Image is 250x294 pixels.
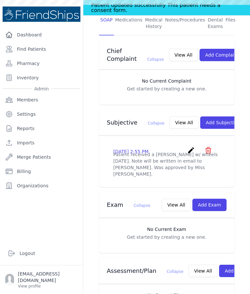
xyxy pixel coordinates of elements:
[144,11,164,35] a: Medical History
[32,86,51,92] span: Admin
[99,11,234,35] nav: Tabs
[105,234,228,240] p: Get started by creating a new one.
[3,122,80,135] a: Reports
[167,269,183,274] span: Collapse
[3,57,80,70] a: Pharmacy
[200,116,245,129] button: Add Subjective
[148,121,164,126] span: Collapse
[162,199,191,211] button: View All
[107,47,164,63] h3: Chief Complaint
[3,43,80,56] a: Find Patients
[3,28,80,41] a: Dashboard
[169,49,198,61] button: View All
[105,226,228,233] h3: No Current Exam
[107,201,150,209] h3: Exam
[3,7,80,22] img: Medical Missions EMR
[200,49,244,61] button: Add Complaint
[3,151,80,164] a: Merge Patients
[3,136,80,149] a: Imports
[5,247,78,260] a: Logout
[164,11,206,35] a: Notes/Procedures
[3,179,80,192] a: Organizations
[114,11,144,35] a: Medications
[187,149,197,155] a: create
[206,11,224,35] a: Dental Exams
[188,265,217,277] button: View All
[170,116,199,129] button: View All
[134,203,150,208] span: Collapse
[99,11,114,35] a: SOAP
[187,146,195,154] i: create
[192,199,227,211] button: Add Exam
[113,151,220,177] p: Patient received a [PERSON_NAME] w/ wheels [DATE]. Note will be written in email to [PERSON_NAME]...
[107,267,183,275] h3: Assessment/Plan
[219,265,250,277] button: Add Plan
[147,57,164,62] span: Collapse
[5,271,78,289] a: [EMAIL_ADDRESS][DOMAIN_NAME] View profile
[18,284,78,289] p: View profile
[224,11,237,35] a: Files
[3,165,80,178] a: Billing
[3,108,80,121] a: Settings
[105,78,228,84] h3: No Current Complaint
[3,93,80,106] a: Members
[107,119,164,127] h3: Subjective
[113,148,148,155] p: [DATE] 2:55 PM
[105,86,228,92] p: Get started by creating a new one.
[3,71,80,84] a: Inventory
[18,271,78,284] p: [EMAIL_ADDRESS][DOMAIN_NAME]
